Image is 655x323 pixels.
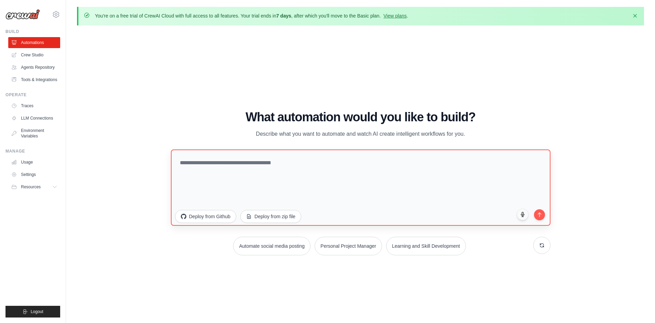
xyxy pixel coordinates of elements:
[8,125,60,142] a: Environment Variables
[95,12,408,19] p: You're on a free trial of CrewAI Cloud with full access to all features. Your trial ends in , aft...
[233,237,310,255] button: Automate social media posting
[8,74,60,85] a: Tools & Integrations
[175,210,237,223] button: Deploy from Github
[31,309,43,314] span: Logout
[8,49,60,60] a: Crew Studio
[621,290,655,323] iframe: Chat Widget
[240,210,301,223] button: Deploy from zip file
[245,130,476,138] p: Describe what you want to automate and watch AI create intelligent workflows for you.
[8,181,60,192] button: Resources
[8,169,60,180] a: Settings
[383,13,406,19] a: View plans
[8,62,60,73] a: Agents Repository
[386,237,466,255] button: Learning and Skill Development
[8,37,60,48] a: Automations
[8,100,60,111] a: Traces
[8,113,60,124] a: LLM Connections
[6,92,60,98] div: Operate
[6,306,60,318] button: Logout
[8,157,60,168] a: Usage
[6,29,60,34] div: Build
[276,13,291,19] strong: 7 days
[6,9,40,20] img: Logo
[171,110,550,124] h1: What automation would you like to build?
[315,237,382,255] button: Personal Project Manager
[21,184,41,190] span: Resources
[6,148,60,154] div: Manage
